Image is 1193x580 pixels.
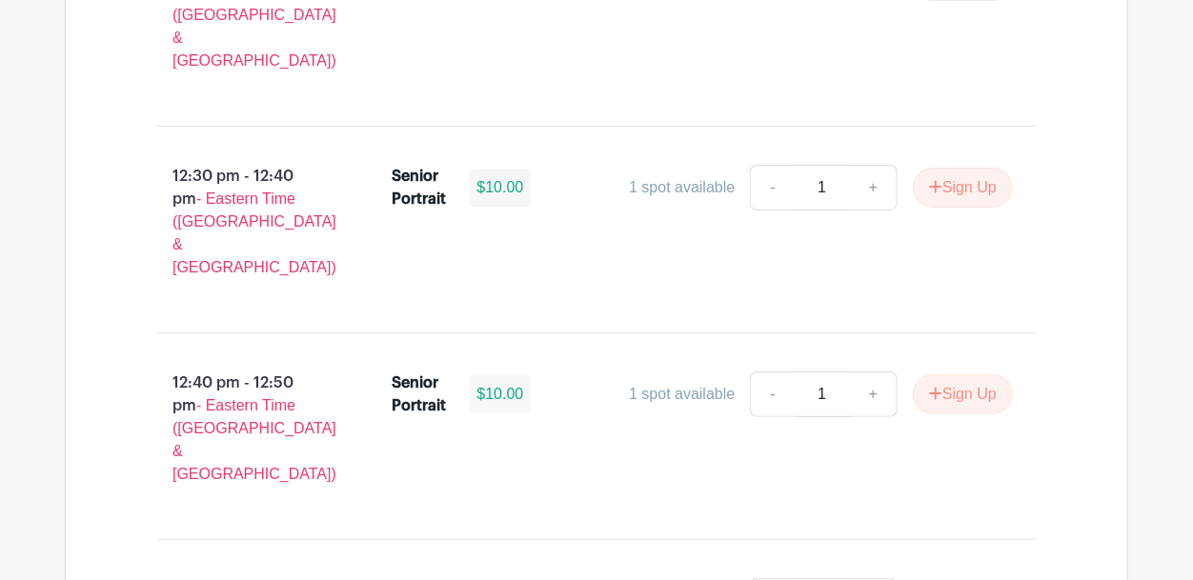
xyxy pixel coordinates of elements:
p: 12:40 pm - 12:50 pm [127,364,362,493]
div: 1 spot available [629,176,735,199]
a: - [750,371,794,417]
p: 12:30 pm - 12:40 pm [127,157,362,287]
div: 1 spot available [629,383,735,406]
span: - Eastern Time ([GEOGRAPHIC_DATA] & [GEOGRAPHIC_DATA]) [172,190,336,275]
a: + [850,371,898,417]
span: - Eastern Time ([GEOGRAPHIC_DATA] & [GEOGRAPHIC_DATA]) [172,397,336,482]
div: $10.00 [470,375,532,413]
button: Sign Up [913,168,1013,208]
a: + [850,165,898,210]
button: Sign Up [913,374,1013,414]
div: $10.00 [470,169,532,207]
a: - [750,165,794,210]
div: Senior Portrait [393,371,447,417]
div: Senior Portrait [393,165,447,210]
